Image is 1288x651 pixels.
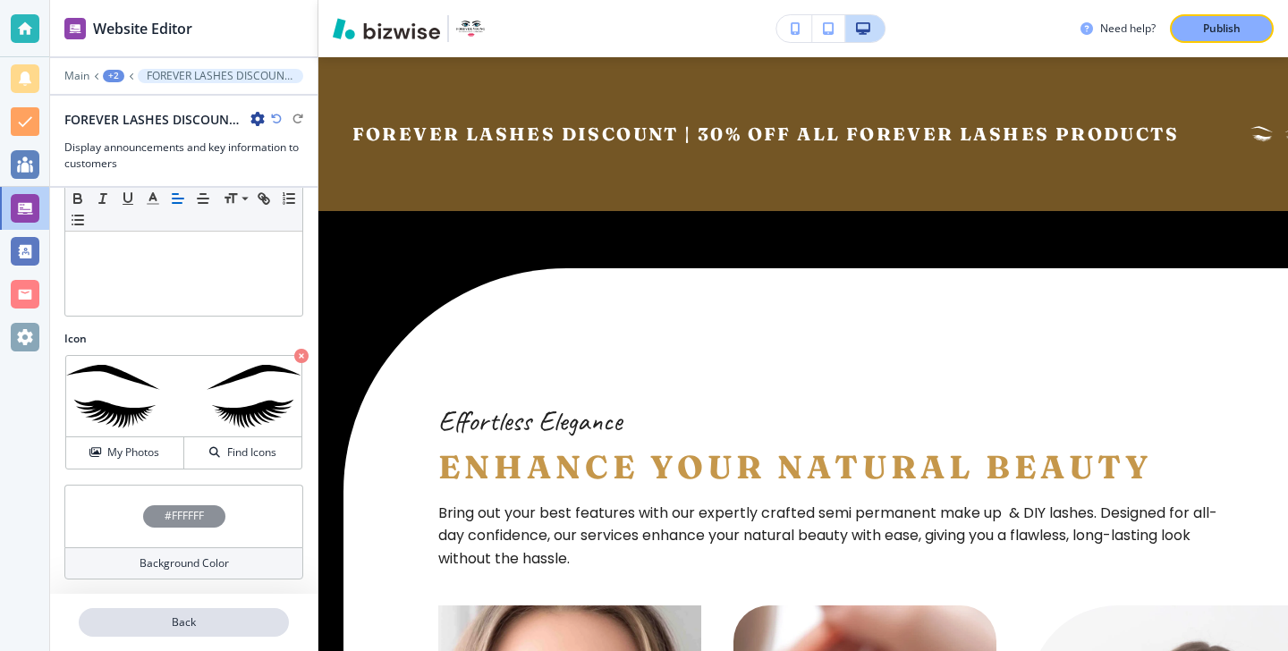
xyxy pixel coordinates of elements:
[16,14,379,494] a: Forever Lashes DIY Lash Kits
[64,331,303,347] h2: Icon
[394,494,757,558] a: Individual Lash Clusters
[53,512,343,534] div: Forever Lashes DIY Lash Kits
[64,18,86,39] img: editor icon
[456,14,485,43] img: Your Logo
[64,139,303,172] h3: Display announcements and key information to customers
[64,110,243,129] h2: FOREVER LASHES DISCOUNT | 30% OFF ALL FOREVER LASHES PRODUCTS
[147,70,294,82] p: FOREVER LASHES DISCOUNT | 30% OFF ALL FOREVER LASHES PRODUCTS
[64,70,89,82] button: Main
[80,614,287,630] p: Back
[138,69,303,83] button: FOREVER LASHES DISCOUNT | 30% OFF ALL FOREVER LASHES PRODUCTS
[394,14,757,494] a: Individual Lash Clusters
[107,444,159,461] h4: My Photos
[275,123,1101,145] p: FOREVER LASHES DISCOUNT | 30% OFF ALL FOREVER LASHES PRODUCTS
[438,447,1152,486] span: ENHANCE YOUR NATURAL BEAUTY
[103,70,124,82] button: +2
[438,402,1234,440] p: Effortless Elegance
[79,608,289,637] button: Back
[1203,21,1241,37] p: Publish
[64,485,303,579] button: #FFFFFFBackground Color
[430,512,721,534] div: Individual Lash Clusters
[1173,106,1230,163] img: icon
[227,444,276,461] h4: Find Icons
[438,502,1234,571] p: Bring out your best features with our expertly crafted semi permanent make up & DIY lashes. Desig...
[333,18,440,39] img: Bizwise Logo
[1100,21,1156,37] h3: Need help?
[165,508,204,524] h4: #FFFFFF
[66,437,184,469] button: My Photos
[1170,14,1274,43] button: Publish
[93,18,192,39] h2: Website Editor
[64,354,303,470] div: My PhotosFind Icons
[140,555,229,571] h4: Background Color
[16,494,379,558] a: Forever Lashes DIY Lash Kits
[184,437,301,469] button: Find Icons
